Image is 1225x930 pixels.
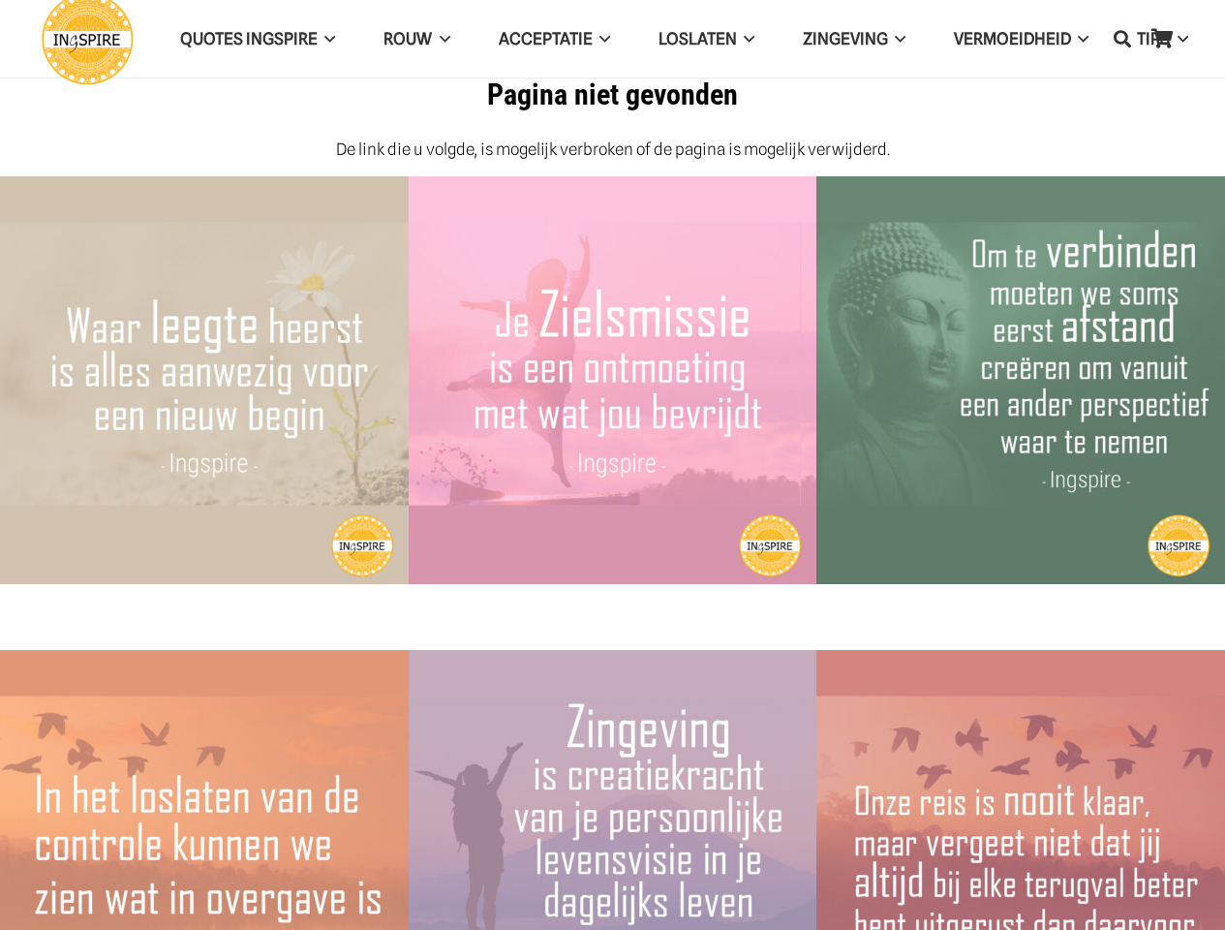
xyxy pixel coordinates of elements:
[888,15,905,63] span: Zingeving Menu
[1071,15,1088,63] span: VERMOEIDHEID Menu
[156,15,359,64] a: QUOTES INGSPIREQUOTES INGSPIRE Menu
[954,29,1071,48] span: VERMOEIDHEID
[318,15,335,63] span: QUOTES INGSPIRE Menu
[61,138,1165,162] p: De link die u volgde, is mogelijk verbroken of de pagina is mogelijk verwijderd.
[432,15,449,63] span: ROUW Menu
[499,29,593,48] span: Acceptatie
[816,176,1225,585] img: Quote over Verbinding - Om te verbinden moeten we afstand creëren om vanuit een ander perspectief...
[359,15,474,64] a: ROUWROUW Menu
[383,29,432,48] span: ROUW
[1170,15,1187,63] span: TIPS Menu
[737,15,754,63] span: Loslaten Menu
[930,15,1113,64] a: VERMOEIDHEIDVERMOEIDHEID Menu
[1103,15,1142,63] a: Zoeken
[634,15,779,64] a: LoslatenLoslaten Menu
[658,29,737,48] span: Loslaten
[816,176,1225,585] a: Om te verbinden moeten we soms eerst afstand creëren – Citaat van Ingspire
[61,77,1165,112] h1: Pagina niet gevonden
[475,15,634,64] a: AcceptatieAcceptatie Menu
[803,29,888,48] span: Zingeving
[1137,29,1170,48] span: TIPS
[409,176,817,585] a: Je zielsmissie is een ontmoeting met wat jou bevrijdt ©
[1113,15,1211,64] a: TIPSTIPS Menu
[779,15,930,64] a: ZingevingZingeving Menu
[593,15,610,63] span: Acceptatie Menu
[180,29,318,48] span: QUOTES INGSPIRE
